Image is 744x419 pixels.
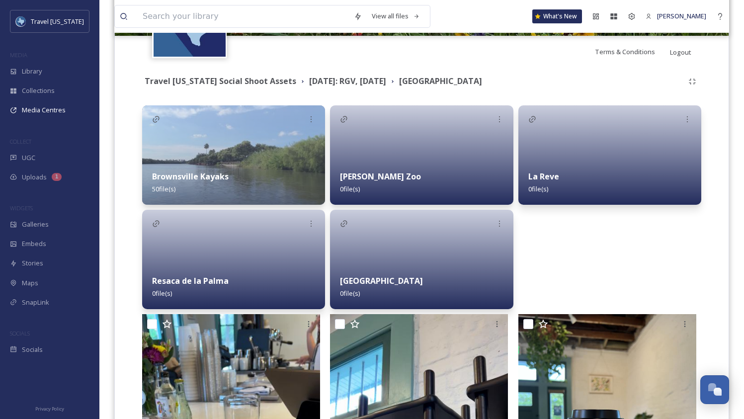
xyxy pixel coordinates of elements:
strong: Travel [US_STATE] Social Shoot Assets [145,76,296,86]
img: dda151cf-1301-40ac-afbd-ecb66a8c59fa.jpg [142,105,325,205]
a: Terms & Conditions [595,46,670,58]
span: [PERSON_NAME] [657,11,706,20]
span: UGC [22,153,35,163]
span: Galleries [22,220,49,229]
input: Search your library [138,5,349,27]
strong: [DATE]: RGV, [DATE] [309,76,386,86]
span: SOCIALS [10,330,30,337]
span: Embeds [22,239,46,249]
span: Collections [22,86,55,95]
strong: La Reve [528,171,559,182]
span: Travel [US_STATE] [31,17,84,26]
a: Privacy Policy [35,402,64,414]
div: 1 [52,173,62,181]
span: MEDIA [10,51,27,59]
span: Media Centres [22,105,66,115]
span: Logout [670,48,691,57]
span: Socials [22,345,43,354]
a: View all files [367,6,425,26]
span: 0 file(s) [340,184,360,193]
span: WIDGETS [10,204,33,212]
span: 0 file(s) [528,184,548,193]
a: [PERSON_NAME] [641,6,711,26]
span: SnapLink [22,298,49,307]
span: COLLECT [10,138,31,145]
a: What's New [532,9,582,23]
span: 0 file(s) [340,289,360,298]
span: 50 file(s) [152,184,175,193]
span: Privacy Policy [35,406,64,412]
strong: [PERSON_NAME] Zoo [340,171,421,182]
span: Uploads [22,172,47,182]
img: images%20%281%29.jpeg [16,16,26,26]
span: Terms & Conditions [595,47,655,56]
span: 0 file(s) [152,289,172,298]
span: Stories [22,258,43,268]
strong: [GEOGRAPHIC_DATA] [340,275,423,286]
strong: Brownsville Kayaks [152,171,229,182]
strong: [GEOGRAPHIC_DATA] [399,76,482,86]
strong: Resaca de la Palma [152,275,229,286]
button: Open Chat [700,375,729,404]
span: Maps [22,278,38,288]
span: Library [22,67,42,76]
